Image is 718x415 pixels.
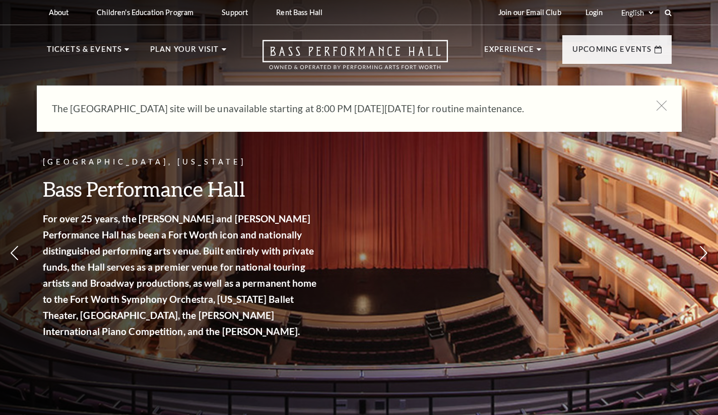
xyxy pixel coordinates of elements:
p: Plan Your Visit [150,43,219,61]
p: Rent Bass Hall [276,8,322,17]
select: Select: [619,8,655,18]
p: Upcoming Events [572,43,652,61]
p: About [49,8,69,17]
p: Tickets & Events [47,43,122,61]
p: Children's Education Program [97,8,193,17]
p: The [GEOGRAPHIC_DATA] site will be unavailable starting at 8:00 PM [DATE][DATE] for routine maint... [52,101,636,117]
p: [GEOGRAPHIC_DATA], [US_STATE] [43,156,320,169]
strong: For over 25 years, the [PERSON_NAME] and [PERSON_NAME] Performance Hall has been a Fort Worth ico... [43,213,317,337]
p: Support [222,8,248,17]
h3: Bass Performance Hall [43,176,320,202]
p: Experience [484,43,535,61]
